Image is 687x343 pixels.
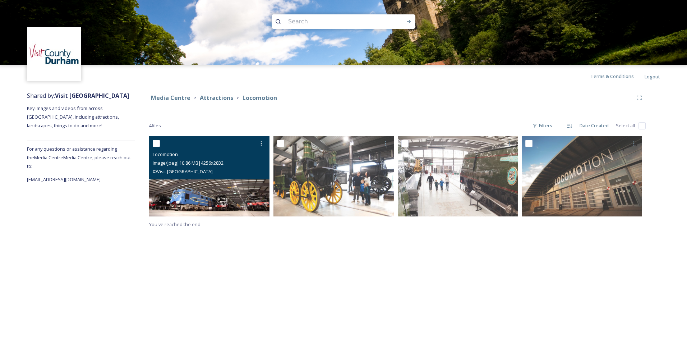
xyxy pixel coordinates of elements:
div: Date Created [576,119,612,133]
span: image/jpeg | 10.86 MB | 4256 x 2832 [153,160,223,166]
span: You've reached the end [149,221,200,228]
a: Terms & Conditions [590,72,645,81]
img: Locomotion Museum Entrance [522,136,642,216]
img: Locomotion [273,136,394,216]
span: Locomotion [153,151,178,157]
span: Select all [616,122,635,129]
img: 1680077135441.jpeg [28,28,80,80]
span: For any questions or assistance regarding the Media Centre Media Centre, please reach out to: [27,146,131,169]
span: 4 file s [149,122,161,129]
strong: Media Centre [151,94,190,102]
strong: Visit [GEOGRAPHIC_DATA] [55,92,129,100]
span: Logout [645,73,660,80]
span: Terms & Conditions [590,73,634,79]
strong: Attractions [200,94,233,102]
span: Shared by: [27,92,129,100]
img: locomotion main collection building [398,136,518,216]
span: © Visit [GEOGRAPHIC_DATA] [153,168,213,175]
strong: Locomotion [243,94,277,102]
span: [EMAIL_ADDRESS][DOMAIN_NAME] [27,176,101,183]
input: Search [285,14,383,29]
div: Filters [529,119,556,133]
span: Key images and videos from across [GEOGRAPHIC_DATA], including attractions, landscapes, things to... [27,105,120,129]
